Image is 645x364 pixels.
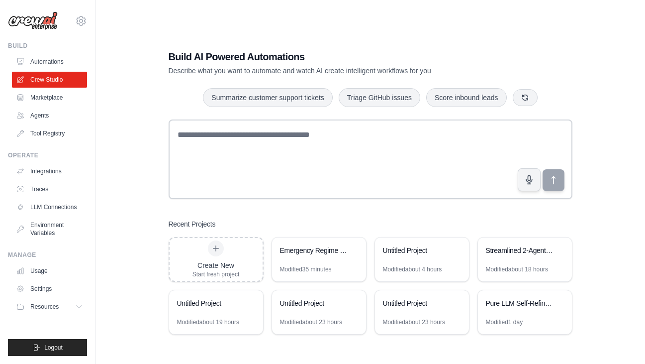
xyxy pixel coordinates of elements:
[383,265,442,273] div: Modified about 4 hours
[12,90,87,106] a: Marketplace
[8,11,58,30] img: Logo
[177,298,245,308] div: Untitled Project
[30,303,59,311] span: Resources
[426,88,507,107] button: Score inbound leads
[44,344,63,352] span: Logout
[12,108,87,123] a: Agents
[12,199,87,215] a: LLM Connections
[8,251,87,259] div: Manage
[203,88,332,107] button: Summarize customer support tickets
[12,217,87,241] a: Environment Variables
[12,299,87,315] button: Resources
[12,163,87,179] a: Integrations
[8,151,87,159] div: Operate
[192,270,240,278] div: Start fresh project
[486,298,554,308] div: Pure LLM Self-Refinement Ensemble
[169,66,503,76] p: Describe what you want to automate and watch AI create intelligent workflows for you
[486,265,548,273] div: Modified about 18 hours
[12,263,87,279] a: Usage
[383,245,451,255] div: Untitled Project
[383,318,445,326] div: Modified about 23 hours
[518,168,541,191] button: Click to speak your automation idea
[339,88,420,107] button: Triage GitHub issues
[12,281,87,297] a: Settings
[486,318,523,326] div: Modified 1 day
[513,89,538,106] button: Get new suggestions
[8,339,87,356] button: Logout
[177,318,239,326] div: Modified about 19 hours
[12,125,87,141] a: Tool Registry
[169,50,503,64] h1: Build AI Powered Automations
[12,72,87,88] a: Crew Studio
[169,219,216,229] h3: Recent Projects
[8,42,87,50] div: Build
[280,318,342,326] div: Modified about 23 hours
[12,181,87,197] a: Traces
[12,54,87,70] a: Automations
[383,298,451,308] div: Untitled Project
[486,245,554,255] div: Streamlined 2-Agent Stock Screener
[280,298,348,308] div: Untitled Project
[192,260,240,270] div: Create New
[280,245,348,255] div: Emergency Regime Detection & Swing Trading System
[280,265,332,273] div: Modified 35 minutes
